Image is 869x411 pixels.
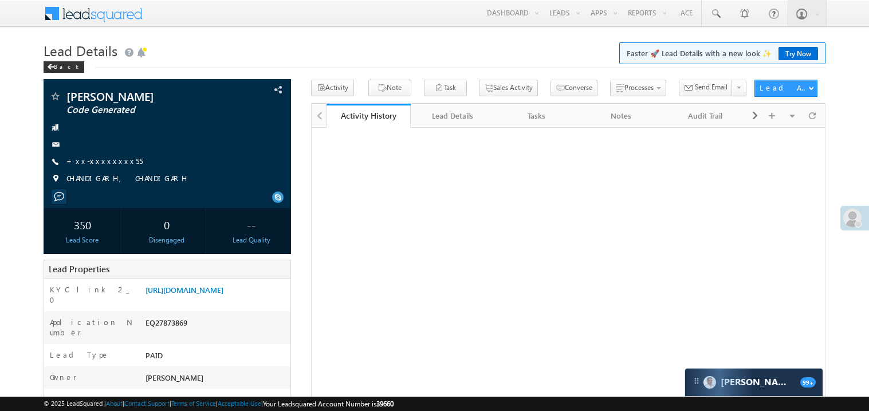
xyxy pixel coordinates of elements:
[49,263,109,275] span: Lead Properties
[368,80,411,96] button: Note
[66,156,143,166] a: +xx-xxxxxxxx55
[420,109,485,123] div: Lead Details
[50,284,133,305] label: KYC link 2_0
[495,104,579,128] a: Tasks
[44,398,394,409] span: © 2025 LeadSquared | | | | |
[673,109,737,123] div: Audit Trail
[146,373,203,382] span: [PERSON_NAME]
[124,400,170,407] a: Contact Support
[663,104,748,128] a: Audit Trail
[46,214,119,235] div: 350
[551,80,597,96] button: Converse
[778,47,818,60] a: Try Now
[263,400,394,408] span: Your Leadsquared Account Number is
[50,350,109,360] label: Lead Type
[479,80,538,96] button: Sales Activity
[146,285,223,295] a: [URL][DOMAIN_NAME]
[754,80,817,97] button: Lead Actions
[66,173,188,185] span: CHANDIGARH, CHANDIGARH
[376,400,394,408] span: 39660
[424,80,467,96] button: Task
[627,48,818,59] span: Faster 🚀 Lead Details with a new look ✨
[171,400,216,407] a: Terms of Service
[131,214,203,235] div: 0
[44,61,84,73] div: Back
[143,350,290,366] div: PAID
[695,82,728,92] span: Send Email
[106,400,123,407] a: About
[411,104,495,128] a: Lead Details
[327,104,411,128] a: Activity History
[44,41,117,60] span: Lead Details
[143,317,290,333] div: EQ27873869
[760,83,808,93] div: Lead Actions
[131,235,203,245] div: Disengaged
[311,80,354,96] button: Activity
[685,368,823,397] div: carter-dragCarter[PERSON_NAME]99+
[679,80,733,96] button: Send Email
[66,91,220,102] span: [PERSON_NAME]
[610,80,666,96] button: Processes
[579,104,663,128] a: Notes
[218,400,261,407] a: Acceptable Use
[692,377,701,386] img: carter-drag
[624,83,654,92] span: Processes
[215,235,288,245] div: Lead Quality
[504,109,569,123] div: Tasks
[44,61,90,71] a: Back
[50,372,77,382] label: Owner
[215,214,288,235] div: --
[50,317,133,338] label: Application Number
[335,110,402,121] div: Activity History
[66,104,220,116] span: Code Generated
[800,377,816,387] span: 99+
[46,235,119,245] div: Lead Score
[588,109,653,123] div: Notes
